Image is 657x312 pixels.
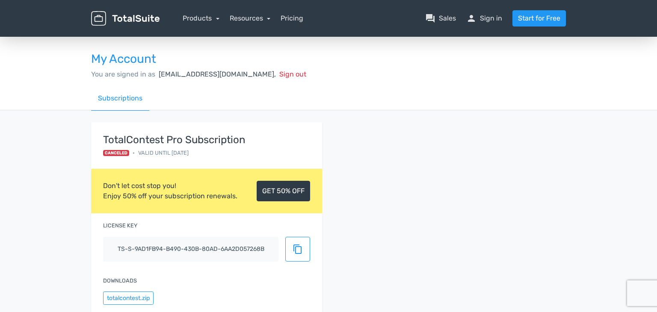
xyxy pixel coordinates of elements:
[159,70,276,78] span: [EMAIL_ADDRESS][DOMAIN_NAME],
[466,13,476,24] span: person
[281,13,303,24] a: Pricing
[466,13,502,24] a: personSign in
[425,13,456,24] a: question_answerSales
[103,181,237,201] div: Don't let cost stop you! Enjoy 50% off your subscription renewals.
[293,244,303,254] span: content_copy
[133,149,135,157] span: •
[91,11,160,26] img: TotalSuite for WordPress
[103,221,137,230] label: License key
[103,277,137,285] label: Downloads
[138,149,189,157] span: Valid until [DATE]
[285,237,310,262] button: content_copy
[91,70,155,78] span: You are signed in as
[103,291,154,305] button: totalcontest.zip
[91,53,566,66] h3: My Account
[230,14,271,22] a: Resources
[91,86,149,111] a: Subscriptions
[257,181,310,201] a: GET 50% OFF
[103,150,129,156] span: Canceled
[103,134,246,145] strong: TotalContest Pro Subscription
[183,14,219,22] a: Products
[512,10,566,26] a: Start for Free
[425,13,435,24] span: question_answer
[279,70,306,78] span: Sign out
